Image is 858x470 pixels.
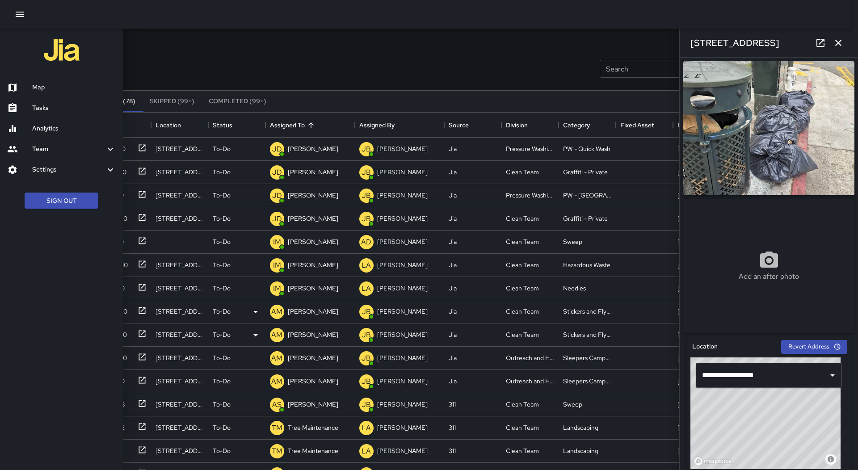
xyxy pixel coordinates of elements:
[32,144,105,154] h6: Team
[32,103,116,113] h6: Tasks
[44,32,80,68] img: jia-logo
[32,124,116,134] h6: Analytics
[32,83,116,92] h6: Map
[32,165,105,175] h6: Settings
[25,193,98,209] button: Sign Out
